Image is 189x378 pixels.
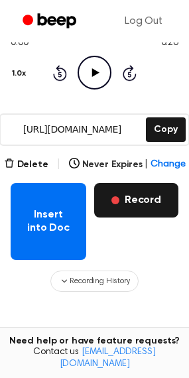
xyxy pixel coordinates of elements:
button: Record [94,183,178,218]
span: 0:00 [11,36,28,50]
button: 1.0x [11,62,31,85]
button: Delete [4,158,48,172]
button: Insert into Doc [11,183,86,260]
a: Beep [13,9,88,34]
span: Change [151,158,185,172]
span: Recording History [70,275,129,287]
span: Contact us [8,347,181,370]
span: | [145,158,148,172]
button: Never Expires|Change [69,158,186,172]
a: [EMAIL_ADDRESS][DOMAIN_NAME] [60,347,156,369]
span: 0:26 [161,36,178,50]
button: Copy [146,117,185,142]
a: Log Out [111,5,176,37]
span: | [56,157,61,172]
button: Recording History [50,271,138,292]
